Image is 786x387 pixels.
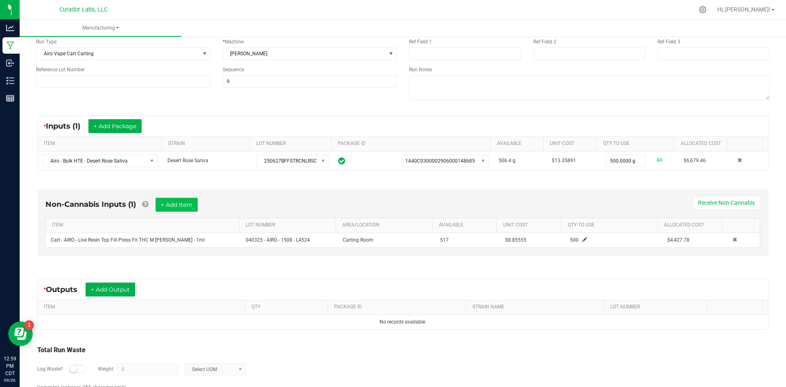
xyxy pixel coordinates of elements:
[4,377,16,383] p: 09/26
[36,48,200,59] span: Airo Vape Cart Carting
[568,222,655,229] a: QTY TO USESortable
[88,119,142,133] button: + Add Package
[37,345,768,355] div: Total Run Waste
[334,304,463,310] a: PACKAGE IDSortable
[167,158,208,163] span: Desert Rose Sativa
[603,140,671,147] a: QTY TO USESortable
[6,94,14,102] inline-svg: Reports
[610,304,704,310] a: LOT NUMBERSortable
[36,67,85,72] span: Reference Lot Number
[156,198,198,212] button: + Add Item
[44,140,158,147] a: ITEMSortable
[343,237,373,243] span: Carting Room
[714,304,759,310] a: Sortable
[499,158,511,163] span: 506.4
[405,158,475,164] span: 1A40C0300002906000148685
[246,237,310,243] span: 040325 - AIRO - 1508 - L4524
[86,283,135,296] button: + Add Output
[729,222,751,229] a: Sortable
[24,320,34,330] iframe: Resource center unread badge
[550,140,593,147] a: Unit CostSortable
[698,6,708,14] div: Manage settings
[45,200,136,209] span: Non-Cannabis Inputs (1)
[409,67,432,72] span: Run Notes
[44,304,242,310] a: ITEMSortable
[20,25,181,32] span: Manufacturing
[664,222,719,229] a: Allocated CostSortable
[4,355,16,377] p: 12:59 PM CDT
[20,20,181,37] a: Manufacturing
[51,237,205,243] span: Cart - AIRO - Live Resin Top Fill Press Fit THC M [PERSON_NAME] - 1ml
[693,196,760,210] button: Receive Non-Cannabis
[657,39,680,45] span: Ref Field 3
[46,122,88,131] span: Inputs (1)
[734,140,759,147] a: Sortable
[168,140,247,147] a: STRAINSortable
[533,39,556,45] span: Ref Field 2
[43,155,147,167] span: Airo - Bulk HTE - Desert Rose Sativa
[37,365,63,373] label: Log Waste?
[6,41,14,50] inline-svg: Manufacturing
[505,237,526,243] span: $8.85555
[657,155,662,166] a: All
[251,304,325,310] a: QTYSortable
[52,222,236,229] a: ITEMSortable
[256,140,328,147] a: LOT NUMBERSortable
[439,222,494,229] a: AVAILABLESortable
[342,222,429,229] a: AREA/LOCATIONSortable
[98,365,113,373] label: Weight
[46,285,86,294] span: Outputs
[6,59,14,67] inline-svg: Inbound
[570,237,578,243] span: 500
[681,140,724,147] a: Allocated CostSortable
[409,39,432,45] span: Ref Field 1
[223,67,244,72] span: Sequence
[338,156,345,166] span: In Sync
[338,140,487,147] a: PACKAGE IDSortable
[43,155,158,167] span: NO DATA FOUND
[497,140,540,147] a: AVAILABLESortable
[142,200,148,209] a: Add Non-Cannabis items that were also consumed in the run (e.g. gloves and packaging); Also add N...
[503,222,558,229] a: Unit CostSortable
[225,39,244,45] span: Machine
[684,158,706,163] span: $6,679.46
[552,158,576,163] span: $13.35891
[59,6,108,13] span: Curador Labs, LLC
[667,237,689,243] span: $4,427.78
[472,304,601,310] a: STRAIN NAMESortable
[246,222,332,229] a: LOT NUMBERSortable
[38,315,768,329] td: No records available.
[257,155,318,167] span: 250627BFFSTRCNLRSC
[440,237,449,243] span: 517
[8,321,33,346] iframe: Resource center
[6,77,14,85] inline-svg: Inventory
[6,24,14,32] inline-svg: Analytics
[513,158,515,163] span: g
[36,38,56,45] span: Run Type
[717,6,770,13] span: Hi, [PERSON_NAME]!
[223,48,386,59] span: [PERSON_NAME]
